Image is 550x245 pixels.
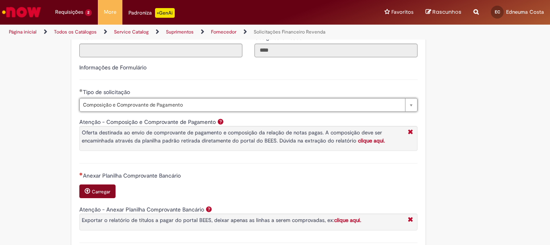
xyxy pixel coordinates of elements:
[92,188,110,195] small: Carregar
[85,9,92,16] span: 2
[391,8,414,16] span: Favoritos
[82,217,361,224] span: Exportar o relatório de títulos a pagar do portal BEES, deixar apenas as linhas a serem comprovad...
[83,172,182,179] span: Anexar Planilha Comprovante Bancário
[426,8,461,16] a: Rascunhos
[432,8,461,16] span: Rascunhos
[254,34,304,41] span: Somente leitura - Código da Unidade
[166,29,194,35] a: Suprimentos
[216,118,225,125] span: Ajuda para Atenção - Composição e Comprovante de Pagamento
[9,29,37,35] a: Página inicial
[495,9,500,15] span: EC
[254,29,325,35] a: Solicitações Financeiro Revenda
[82,129,385,144] span: Oferta destinada ao envio de comprovante de pagamento e composição da relação de notas pagas. A c...
[128,8,175,18] div: Padroniza
[79,44,242,57] input: Título
[83,98,401,111] span: Composição e Comprovante de Pagamento
[79,118,216,126] label: Atenção - Composição e Comprovante de Pagamento
[114,29,149,35] a: Service Catalog
[79,34,95,41] span: Somente leitura - Título
[79,184,116,198] button: Carregar anexo de Anexar Planilha Comprovante Bancário Required
[79,172,83,176] span: Necessários
[506,8,544,15] span: Edneuma Costa
[211,29,236,35] a: Fornecedor
[254,44,418,57] input: Código da Unidade
[406,128,415,137] i: Fechar More information Por question_atencao
[83,88,132,96] span: Tipo de solicitação
[55,8,83,16] span: Requisições
[104,8,116,16] span: More
[406,216,415,224] i: Fechar More information Por question_atencao_comprovante_bancario
[6,25,361,40] ul: Trilhas de página
[204,206,214,212] span: Ajuda para Atenção - Anexar Planilha Comprovante Bancário
[79,206,204,213] label: Atenção - Anexar Planilha Comprovante Bancário
[334,217,361,224] a: clique aqui.
[79,64,147,71] label: Informações de Formulário
[358,137,385,144] a: clique aqui.
[54,29,97,35] a: Todos os Catálogos
[1,4,42,20] img: ServiceNow
[155,8,175,18] p: +GenAi
[79,89,83,92] span: Obrigatório Preenchido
